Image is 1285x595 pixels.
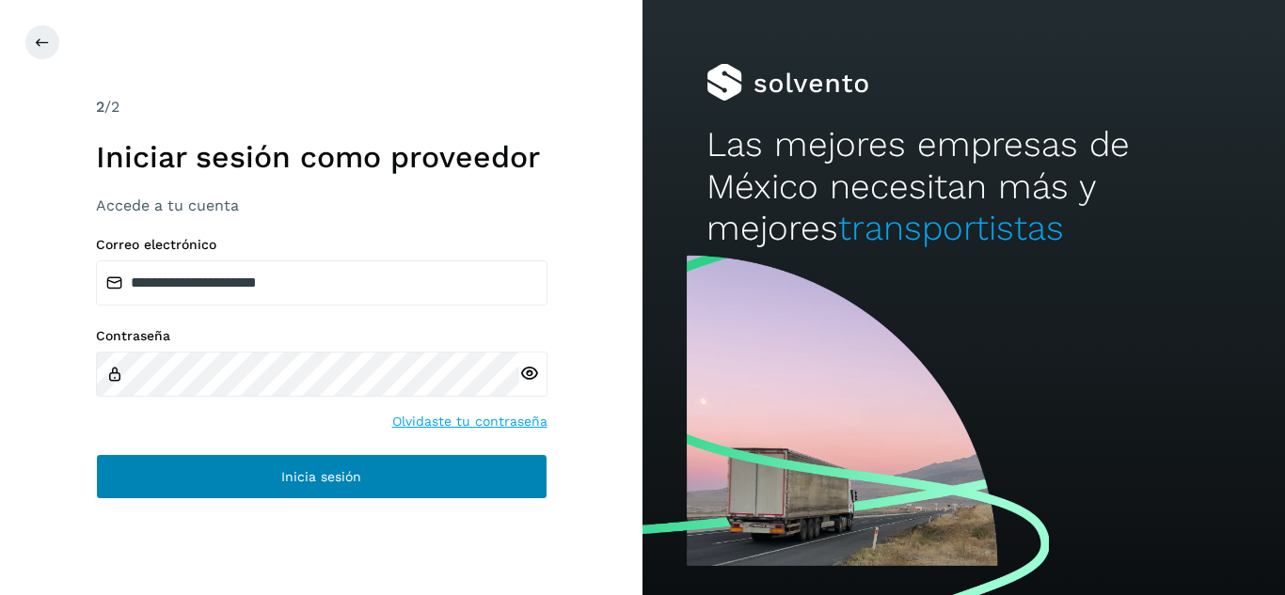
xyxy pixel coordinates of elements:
h2: Las mejores empresas de México necesitan más y mejores [706,124,1220,249]
label: Contraseña [96,328,547,344]
label: Correo electrónico [96,237,547,253]
span: transportistas [838,208,1064,248]
span: Inicia sesión [281,470,361,483]
span: 2 [96,98,104,116]
h3: Accede a tu cuenta [96,196,547,214]
a: Olvidaste tu contraseña [392,412,547,431]
h1: Iniciar sesión como proveedor [96,139,547,175]
div: /2 [96,96,547,118]
button: Inicia sesión [96,454,547,499]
